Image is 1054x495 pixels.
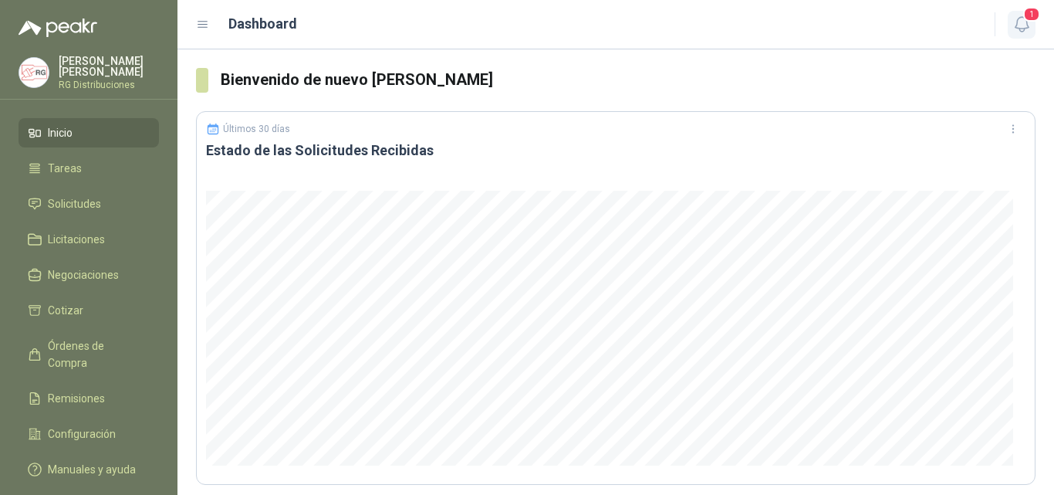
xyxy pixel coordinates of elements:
a: Inicio [19,118,159,147]
span: Órdenes de Compra [48,337,144,371]
h1: Dashboard [228,13,297,35]
a: Solicitudes [19,189,159,219]
span: Configuración [48,425,116,442]
img: Company Logo [19,58,49,87]
a: Configuración [19,419,159,449]
span: Cotizar [48,302,83,319]
a: Negociaciones [19,260,159,290]
span: Solicitudes [48,195,101,212]
span: Remisiones [48,390,105,407]
a: Tareas [19,154,159,183]
button: 1 [1008,11,1035,39]
img: Logo peakr [19,19,97,37]
p: Últimos 30 días [223,124,290,134]
h3: Estado de las Solicitudes Recibidas [206,141,1025,160]
span: Manuales y ayuda [48,461,136,478]
span: Negociaciones [48,266,119,283]
h3: Bienvenido de nuevo [PERSON_NAME] [221,68,1035,92]
p: [PERSON_NAME] [PERSON_NAME] [59,56,159,77]
span: 1 [1023,7,1040,22]
span: Inicio [48,124,73,141]
span: Licitaciones [48,231,105,248]
a: Órdenes de Compra [19,331,159,378]
a: Cotizar [19,296,159,325]
p: RG Distribuciones [59,80,159,90]
a: Manuales y ayuda [19,455,159,484]
a: Licitaciones [19,225,159,254]
a: Remisiones [19,384,159,413]
span: Tareas [48,160,82,177]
